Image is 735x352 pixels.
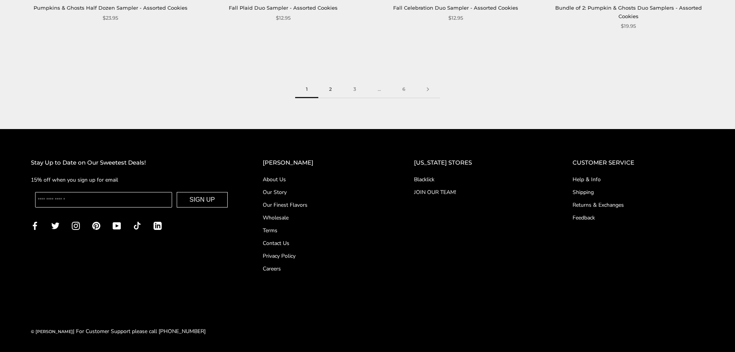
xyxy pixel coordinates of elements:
h2: [PERSON_NAME] [263,158,383,168]
a: Privacy Policy [263,252,383,260]
a: Contact Us [263,239,383,247]
h2: Stay Up to Date on Our Sweetest Deals! [31,158,232,168]
a: Returns & Exchanges [573,201,704,209]
span: $12.95 [276,14,291,22]
a: 6 [392,81,416,98]
span: … [367,81,392,98]
a: JOIN OUR TEAM! [414,188,542,196]
a: Twitter [51,221,59,230]
a: Pinterest [92,221,100,230]
a: Pumpkins & Ghosts Half Dozen Sampler - Assorted Cookies [34,5,188,11]
span: $23.95 [103,14,118,22]
a: Terms [263,226,383,235]
a: Feedback [573,214,704,222]
h2: [US_STATE] STORES [414,158,542,168]
a: 2 [318,81,343,98]
a: Instagram [72,221,80,230]
a: Facebook [31,221,39,230]
a: Wholesale [263,214,383,222]
span: $19.95 [621,22,636,30]
a: Fall Plaid Duo Sampler - Assorted Cookies [229,5,338,11]
h2: CUSTOMER SERVICE [573,158,704,168]
a: Our Finest Flavors [263,201,383,209]
a: LinkedIn [154,221,162,230]
a: Blacklick [414,175,542,184]
a: Next page [416,81,440,98]
a: Fall Celebration Duo Sampler - Assorted Cookies [393,5,518,11]
span: 1 [295,81,318,98]
p: 15% off when you sign up for email [31,175,232,184]
a: YouTube [113,221,121,230]
a: TikTok [133,221,141,230]
div: | For Customer Support please call [PHONE_NUMBER] [31,327,206,336]
span: $12.95 [448,14,463,22]
a: Shipping [573,188,704,196]
a: Our Story [263,188,383,196]
a: 3 [343,81,367,98]
iframe: Sign Up via Text for Offers [6,323,80,346]
input: Enter your email [35,192,172,207]
a: Help & Info [573,175,704,184]
a: About Us [263,175,383,184]
a: Bundle of 2: Pumpkin & Ghosts Duo Samplers - Assorted Cookies [555,5,702,19]
a: Careers [263,265,383,273]
button: SIGN UP [177,192,228,207]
